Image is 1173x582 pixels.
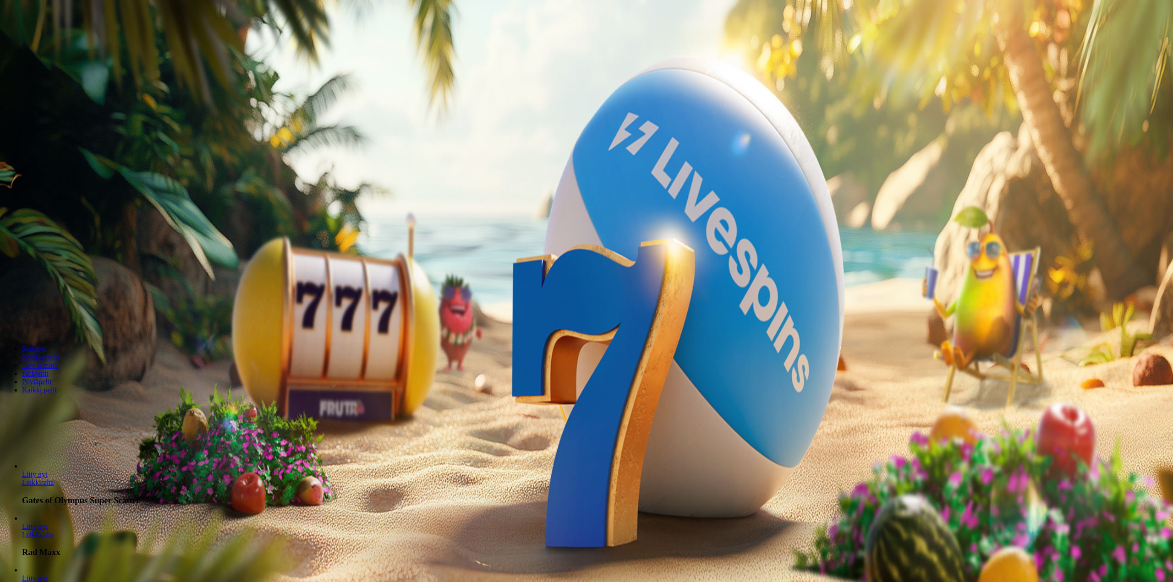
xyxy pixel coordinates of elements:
[22,470,48,478] a: Gates of Olympus Super Scatter
[22,531,54,538] a: Rad Maxx
[22,353,59,361] a: Kolikkopelit
[22,361,58,369] a: Live Kasino
[4,329,1169,394] nav: Lobby
[22,370,49,377] a: Jackpotit
[22,495,1169,506] h3: Gates of Olympus Super Scatter
[22,574,48,582] a: Cherry Pop
[22,345,46,353] a: Suositut
[4,329,1169,411] header: Lobby
[22,547,1169,557] h3: Rad Maxx
[22,378,52,386] a: Pöytäpelit
[22,462,1169,506] article: Gates of Olympus Super Scatter
[22,574,48,582] span: Liity nyt
[22,470,48,478] span: Liity nyt
[22,479,54,486] a: Gates of Olympus Super Scatter
[22,514,1169,558] article: Rad Maxx
[22,386,57,394] a: Kaikki pelit
[22,522,48,530] span: Liity nyt
[22,522,48,530] a: Rad Maxx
